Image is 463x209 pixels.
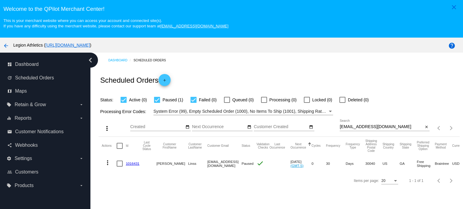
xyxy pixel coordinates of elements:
[346,143,360,149] button: Change sorting for FrequencyType
[312,96,332,103] span: Locked (0)
[160,24,228,28] a: [EMAIL_ADDRESS][DOMAIN_NAME]
[108,56,134,65] a: Dashboard
[153,108,333,115] mat-select: Filter by Processing Error Codes
[242,144,250,148] button: Change sorting for Status
[7,116,11,121] i: equalizer
[7,127,84,137] a: email Customer Notifications
[143,141,151,151] button: Change sorting for LastProcessingCycleId
[7,73,84,83] a: update Scheduled Orders
[291,155,312,172] mat-cell: [DATE]
[365,155,383,172] mat-cell: 30040
[242,161,254,165] span: Paused
[15,88,27,94] span: Maps
[311,155,326,172] mat-cell: 0
[424,125,429,130] mat-icon: close
[269,143,285,149] button: Change sorting for LastOccurrenceUtc
[7,89,12,94] i: map
[7,143,12,148] i: share
[79,183,84,188] i: arrow_drop_down
[13,43,91,48] span: Legion Athletics ( )
[257,160,264,167] mat-icon: check
[3,6,459,12] h3: Welcome to the QPilot Merchant Center!
[126,144,128,148] button: Change sorting for Id
[7,156,11,161] i: settings
[207,144,229,148] button: Change sorting for CustomerEmail
[100,109,146,114] span: Processing Error Codes:
[435,143,446,149] button: Change sorting for PaymentMethod.Type
[257,137,269,155] mat-header-cell: Validation Checks
[354,179,379,183] div: Items per page:
[409,179,423,183] div: 1 - 1 of 1
[348,96,369,103] span: Deleted (0)
[100,74,170,86] h2: Scheduled Orders
[417,141,430,151] button: Change sorting for PreferredShippingOption
[14,102,46,107] span: Retain & Grow
[383,155,400,172] mat-cell: US
[199,96,217,103] span: Failed (0)
[192,124,246,129] input: Next Occurrence
[433,175,445,187] button: Previous page
[7,140,84,150] a: share Webhooks
[7,183,11,188] i: local_offer
[100,97,113,102] span: Status:
[291,143,306,149] button: Change sorting for NextOccurrenceUtc
[435,155,452,172] mat-cell: Braintree
[450,4,458,11] mat-icon: close
[14,156,32,161] span: Settings
[7,62,12,67] i: dashboard
[130,124,184,129] input: Created
[247,125,251,130] mat-icon: date_range
[346,155,365,172] mat-cell: Days
[232,96,254,103] span: Queued (0)
[134,56,171,65] a: Scheduled Orders
[129,96,147,103] span: Active (0)
[126,161,139,165] a: 1016431
[207,155,242,172] mat-cell: [EMAIL_ADDRESS][DOMAIN_NAME]
[433,122,445,134] button: Previous page
[417,155,435,172] mat-cell: Free Shipping
[14,115,31,121] span: Reports
[7,75,12,80] i: update
[365,139,377,152] button: Change sorting for ShippingPostcode
[2,42,10,49] mat-icon: arrow_back
[3,18,228,28] small: This is your merchant website where you can access your account and connected site(s). If you hav...
[86,55,95,65] i: chevron_left
[102,137,117,155] mat-header-cell: Actions
[79,116,84,121] i: arrow_drop_down
[7,60,84,69] a: dashboard Dashboard
[381,179,398,183] mat-select: Items per page:
[448,42,455,49] mat-icon: help
[188,155,207,172] mat-cell: Linss
[7,170,12,174] i: people_outline
[161,78,168,85] mat-icon: add
[15,129,64,134] span: Customer Notifications
[311,144,320,148] button: Change sorting for Cycles
[7,102,11,107] i: local_offer
[7,129,12,134] i: email
[383,143,394,149] button: Change sorting for ShippingCountry
[340,124,423,129] input: Search
[15,62,39,67] span: Dashboard
[254,124,308,129] input: Customer Created
[156,143,183,149] button: Change sorting for CustomerFirstName
[14,183,33,188] span: Products
[162,96,183,103] span: Paused (1)
[291,164,304,168] a: (GMT-5)
[185,125,190,130] mat-icon: date_range
[15,75,54,81] span: Scheduled Orders
[445,175,457,187] button: Next page
[400,143,411,149] button: Change sorting for ShippingState
[269,96,297,103] span: Processing (0)
[103,125,111,132] mat-icon: more_vert
[15,143,38,148] span: Webhooks
[188,143,202,149] button: Change sorting for CustomerLastName
[326,144,340,148] button: Change sorting for Frequency
[7,86,84,96] a: map Maps
[15,169,38,175] span: Customers
[79,156,84,161] i: arrow_drop_down
[326,155,345,172] mat-cell: 30
[104,159,111,166] mat-icon: more_vert
[46,43,90,48] a: [URL][DOMAIN_NAME]
[381,179,385,183] span: 20
[7,167,84,177] a: people_outline Customers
